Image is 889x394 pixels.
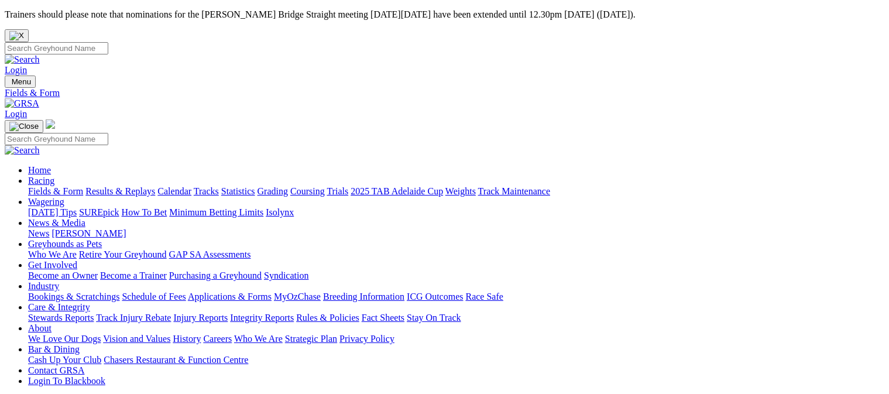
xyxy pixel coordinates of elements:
[203,334,232,344] a: Careers
[28,334,884,344] div: About
[28,270,884,281] div: Get Involved
[103,334,170,344] a: Vision and Values
[28,292,119,302] a: Bookings & Scratchings
[9,31,24,40] img: X
[221,186,255,196] a: Statistics
[28,302,90,312] a: Care & Integrity
[28,249,884,260] div: Greyhounds as Pets
[173,313,228,323] a: Injury Reports
[234,334,283,344] a: Who We Are
[407,313,461,323] a: Stay On Track
[407,292,463,302] a: ICG Outcomes
[28,270,98,280] a: Become an Owner
[122,207,167,217] a: How To Bet
[28,323,52,333] a: About
[5,133,108,145] input: Search
[28,228,884,239] div: News & Media
[290,186,325,196] a: Coursing
[188,292,272,302] a: Applications & Forms
[169,270,262,280] a: Purchasing a Greyhound
[258,186,288,196] a: Grading
[5,88,884,98] a: Fields & Form
[339,334,394,344] a: Privacy Policy
[28,376,105,386] a: Login To Blackbook
[28,176,54,186] a: Racing
[274,292,321,302] a: MyOzChase
[285,334,337,344] a: Strategic Plan
[445,186,476,196] a: Weights
[52,228,126,238] a: [PERSON_NAME]
[157,186,191,196] a: Calendar
[28,355,101,365] a: Cash Up Your Club
[79,249,167,259] a: Retire Your Greyhound
[28,334,101,344] a: We Love Our Dogs
[5,76,36,88] button: Toggle navigation
[9,122,39,131] img: Close
[104,355,248,365] a: Chasers Restaurant & Function Centre
[465,292,503,302] a: Race Safe
[28,260,77,270] a: Get Involved
[5,65,27,75] a: Login
[169,249,251,259] a: GAP SA Assessments
[28,292,884,302] div: Industry
[28,218,85,228] a: News & Media
[5,29,29,42] button: Close
[194,186,219,196] a: Tracks
[28,249,77,259] a: Who We Are
[28,228,49,238] a: News
[266,207,294,217] a: Isolynx
[28,165,51,175] a: Home
[323,292,404,302] a: Breeding Information
[5,145,40,156] img: Search
[478,186,550,196] a: Track Maintenance
[28,239,102,249] a: Greyhounds as Pets
[12,77,31,86] span: Menu
[28,365,84,375] a: Contact GRSA
[96,313,171,323] a: Track Injury Rebate
[264,270,308,280] a: Syndication
[327,186,348,196] a: Trials
[46,119,55,129] img: logo-grsa-white.png
[28,355,884,365] div: Bar & Dining
[169,207,263,217] a: Minimum Betting Limits
[100,270,167,280] a: Become a Trainer
[28,281,59,291] a: Industry
[122,292,186,302] a: Schedule of Fees
[28,186,884,197] div: Racing
[28,197,64,207] a: Wagering
[173,334,201,344] a: History
[5,98,39,109] img: GRSA
[28,207,884,218] div: Wagering
[28,313,94,323] a: Stewards Reports
[28,207,77,217] a: [DATE] Tips
[28,344,80,354] a: Bar & Dining
[28,186,83,196] a: Fields & Form
[28,313,884,323] div: Care & Integrity
[5,109,27,119] a: Login
[5,42,108,54] input: Search
[296,313,359,323] a: Rules & Policies
[85,186,155,196] a: Results & Replays
[79,207,119,217] a: SUREpick
[351,186,443,196] a: 2025 TAB Adelaide Cup
[230,313,294,323] a: Integrity Reports
[362,313,404,323] a: Fact Sheets
[5,9,884,20] p: Trainers should please note that nominations for the [PERSON_NAME] Bridge Straight meeting [DATE]...
[5,120,43,133] button: Toggle navigation
[5,54,40,65] img: Search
